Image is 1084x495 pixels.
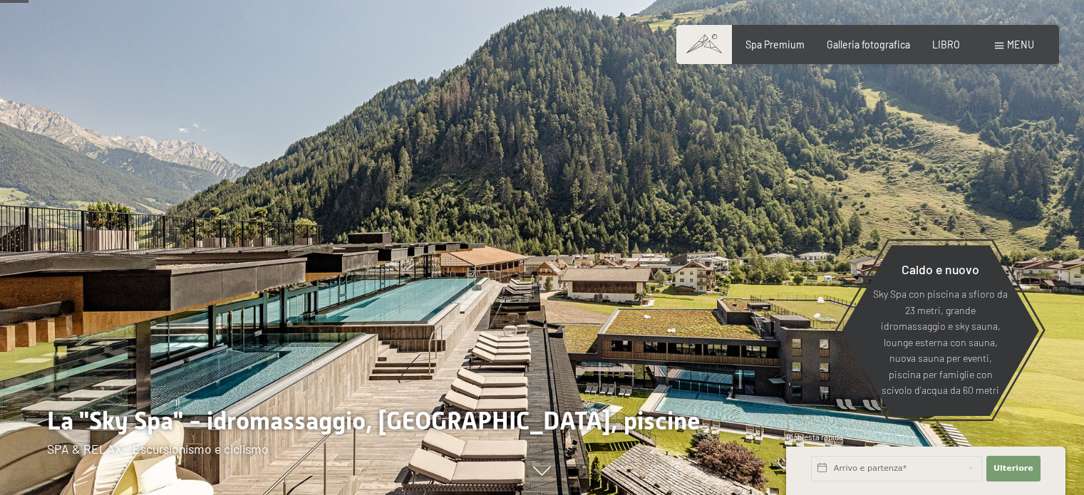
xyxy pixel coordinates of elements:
[745,38,805,51] a: Spa Premium
[1007,38,1034,51] font: menu
[986,456,1041,481] button: Ulteriore
[827,38,910,51] a: Galleria fotografica
[786,432,843,442] font: Richiesta rapida
[932,38,960,51] a: LIBRO
[902,261,979,277] font: Caldo e nuovo
[993,464,1033,473] font: Ulteriore
[841,244,1040,417] a: Caldo e nuovo Sky Spa con piscina a sfioro da 23 metri, grande idromassaggio e sky sauna, lounge ...
[873,288,1008,396] font: Sky Spa con piscina a sfioro da 23 metri, grande idromassaggio e sky sauna, lounge esterna con sa...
